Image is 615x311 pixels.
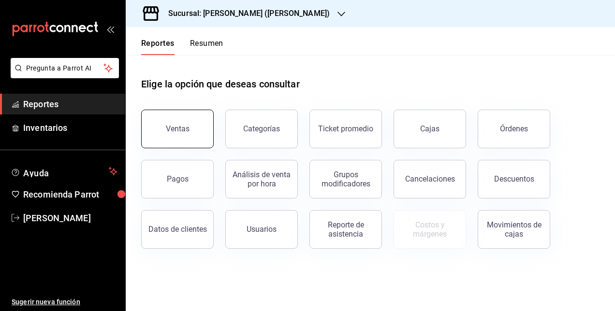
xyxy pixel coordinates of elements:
[309,160,382,198] button: Grupos modificadores
[141,39,175,55] button: Reportes
[23,188,117,201] span: Recomienda Parrot
[478,160,550,198] button: Descuentos
[478,210,550,249] button: Movimientos de cajas
[23,212,117,225] span: [PERSON_NAME]
[394,210,466,249] button: Contrata inventarios para ver este reporte
[141,210,214,249] button: Datos de clientes
[420,123,440,135] div: Cajas
[23,98,117,111] span: Reportes
[318,124,373,133] div: Ticket promedio
[232,170,292,188] div: Análisis de venta por hora
[247,225,277,234] div: Usuarios
[12,297,117,307] span: Sugerir nueva función
[484,220,544,239] div: Movimientos de cajas
[394,110,466,148] a: Cajas
[225,110,298,148] button: Categorías
[141,77,300,91] h1: Elige la opción que deseas consultar
[11,58,119,78] button: Pregunta a Parrot AI
[141,160,214,198] button: Pagos
[7,70,119,80] a: Pregunta a Parrot AI
[225,210,298,249] button: Usuarios
[167,174,189,184] div: Pagos
[225,160,298,198] button: Análisis de venta por hora
[166,124,190,133] div: Ventas
[23,166,105,177] span: Ayuda
[148,225,207,234] div: Datos de clientes
[494,174,534,184] div: Descuentos
[478,110,550,148] button: Órdenes
[316,170,376,188] div: Grupos modificadores
[161,8,330,19] h3: Sucursal: [PERSON_NAME] ([PERSON_NAME])
[190,39,223,55] button: Resumen
[141,110,214,148] button: Ventas
[141,39,223,55] div: navigation tabs
[23,121,117,134] span: Inventarios
[309,110,382,148] button: Ticket promedio
[500,124,528,133] div: Órdenes
[26,63,104,73] span: Pregunta a Parrot AI
[400,220,460,239] div: Costos y márgenes
[394,160,466,198] button: Cancelaciones
[316,220,376,239] div: Reporte de asistencia
[405,174,455,184] div: Cancelaciones
[243,124,280,133] div: Categorías
[106,25,114,33] button: open_drawer_menu
[309,210,382,249] button: Reporte de asistencia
